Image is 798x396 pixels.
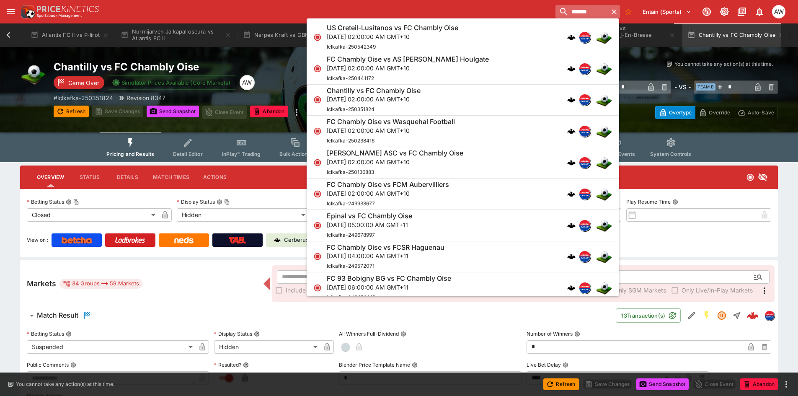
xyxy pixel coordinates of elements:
span: Mark an event as closed and abandoned. [250,107,288,115]
img: logo-cerberus--red.svg [747,310,759,321]
button: Toggle light/dark mode [717,4,732,19]
div: Ayden Walker [772,5,785,18]
img: Neds [174,237,193,243]
button: Copy To Clipboard [224,199,230,205]
img: logo-cerberus.svg [567,252,576,261]
svg: Closed [313,96,322,104]
svg: Closed [313,252,322,261]
p: Resulted? [214,361,241,368]
div: lclkafka [579,94,591,106]
img: PriceKinetics Logo [18,3,35,20]
div: lclkafka [579,282,591,294]
h6: Epinal vs FC Chambly Oise [327,212,412,220]
span: InPlay™ Trading [222,151,261,157]
p: [DATE] 02:00:00 AM GMT+10 [327,32,458,41]
h6: US Creteil-Lusitanos vs FC Chambly Oise [327,23,458,32]
div: Closed [27,208,158,222]
svg: Closed [313,127,322,135]
img: lclkafka.png [579,220,590,231]
svg: Suspended [717,311,727,321]
img: TabNZ [229,237,246,243]
p: [DATE] 02:00:00 AM GMT+10 [327,189,449,198]
div: lclkafka [579,188,591,200]
div: lclkafka [579,157,591,168]
p: [DATE] 02:00:00 AM GMT+10 [327,126,455,135]
span: lclkafka-249450019 [327,294,375,300]
div: lclkafka [579,125,591,137]
svg: Hidden [758,172,768,182]
button: Connected to PK [699,4,714,19]
button: Auto-Save [734,106,778,119]
div: c4641ce1-a309-4c42-92c3-063de3bee221 [747,310,759,321]
img: soccer.png [596,29,612,46]
h6: [PERSON_NAME] ASC vs FC Chambly Oise [327,149,463,158]
button: Play Resume Time [672,199,678,205]
img: logo-cerberus.svg [567,33,576,41]
img: lclkafka.png [579,32,590,43]
img: lclkafka.png [579,126,590,137]
button: Open [751,269,766,285]
span: Bulk Actions [279,151,310,157]
div: Hidden [214,340,320,354]
a: c4641ce1-a309-4c42-92c3-063de3bee221 [744,307,761,324]
div: cerberus [567,221,576,230]
svg: Closed [313,221,322,230]
button: Narpes Kraft vs GBK Kokkola [238,23,346,47]
img: soccer.png [20,60,47,87]
p: [DATE] 05:00:00 AM GMT+11 [327,220,412,229]
span: Only Live/In-Play Markets [682,286,753,295]
div: Suspended [27,340,196,354]
img: soccer.png [596,217,612,234]
p: Betting Status [27,198,64,205]
img: logo-cerberus.svg [567,190,576,198]
div: lclkafka [579,220,591,231]
button: Display StatusCopy To Clipboard [217,199,222,205]
img: Ladbrokes [115,237,145,243]
img: soccer.png [596,248,612,265]
img: logo-cerberus.svg [567,284,576,292]
span: lclkafka-249678997 [327,232,375,238]
button: Atlantis FC II vs P-Iirot [26,23,114,47]
img: PriceKinetics [37,6,99,12]
p: Display Status [214,330,252,337]
label: View on : [27,233,48,247]
button: Refresh [543,378,578,390]
p: Play Resume Time [626,198,671,205]
h6: Chantilly vs FC Chambly Oise [327,86,421,95]
img: lclkafka.png [579,94,590,105]
p: Overtype [669,108,692,117]
span: Pricing and Results [106,151,154,157]
img: logo-cerberus.svg [567,158,576,167]
img: soccer.png [596,91,612,108]
svg: Closed [746,173,754,181]
p: [DATE] 02:00:00 AM GMT+10 [327,158,463,166]
div: cerberus [567,33,576,41]
div: cerberus [567,158,576,167]
h6: FC Chambly Oise vs FCSR Haguenau [327,243,444,252]
span: Mark an event as closed and abandoned. [740,379,778,388]
p: You cannot take any action(s) at this time. [16,380,114,388]
span: lclkafka-250351824 [327,106,374,112]
span: lclkafka-249572071 [327,263,374,269]
img: Betcha [62,237,92,243]
svg: Closed [313,158,322,167]
img: lclkafka.png [579,251,590,262]
img: Cerberus [274,237,281,243]
button: Overtype [655,106,695,119]
button: SGM Enabled [699,308,714,323]
button: Notifications [752,4,767,19]
div: cerberus [567,127,576,135]
span: Include Resulted Markets [286,286,356,295]
button: Betting Status [66,331,72,337]
img: lclkafka.png [579,63,590,74]
p: Auto-Save [748,108,774,117]
p: Number of Winners [527,330,573,337]
div: cerberus [567,96,576,104]
button: Live Bet Delay [563,362,568,368]
button: Overview [30,167,71,187]
img: lclkafka.png [579,157,590,168]
button: Resulted? [243,362,249,368]
button: Nurmijarven Jalkapalloseura vs Atlantis FC II [116,23,236,47]
img: logo-cerberus.svg [567,221,576,230]
h6: Match Result [37,311,78,320]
